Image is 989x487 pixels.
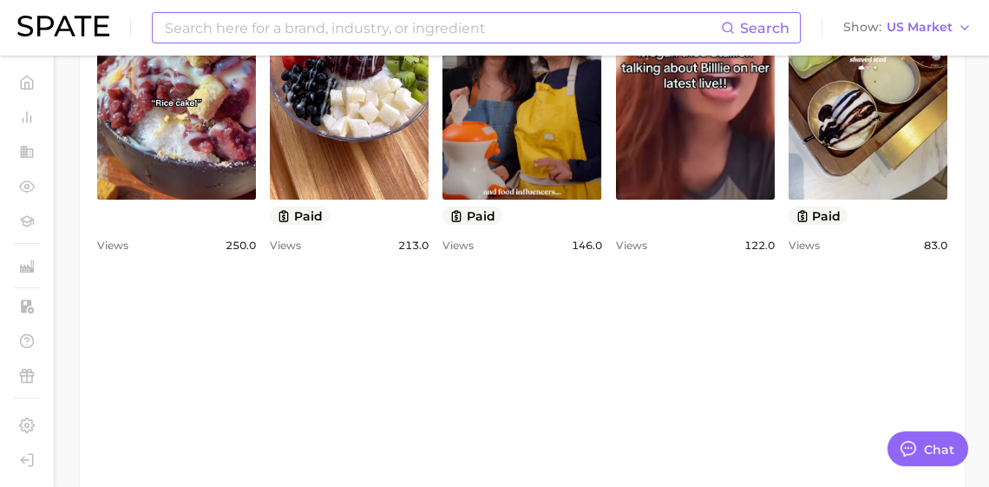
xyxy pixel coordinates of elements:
span: Show [843,23,881,32]
span: US Market [887,23,953,32]
span: Views [616,235,647,256]
button: paid [270,207,330,225]
span: 83.0 [924,235,947,256]
button: paid [789,207,848,225]
span: Views [442,235,474,256]
input: Search here for a brand, industry, or ingredient [163,13,721,43]
span: Views [789,235,820,256]
a: Log out. Currently logged in with e-mail doyeon@spate.nyc. [14,447,40,473]
span: 213.0 [398,235,429,256]
span: Views [97,235,128,256]
span: 250.0 [226,235,256,256]
button: paid [442,207,502,225]
span: Search [740,20,789,36]
button: ShowUS Market [839,16,976,39]
span: Views [270,235,301,256]
span: 146.0 [572,235,602,256]
span: 122.0 [744,235,775,256]
img: SPATE [17,16,109,36]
